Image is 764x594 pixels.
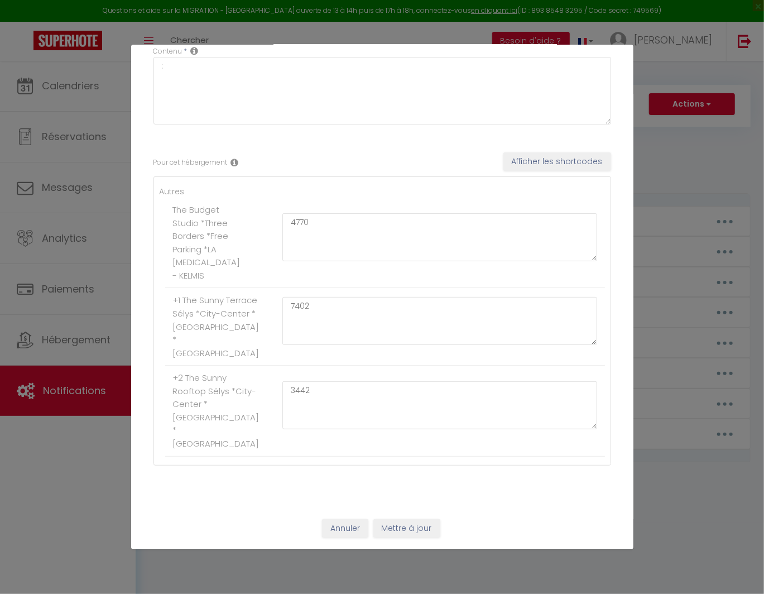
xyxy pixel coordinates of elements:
[172,294,259,360] label: +1 The Sunny Terrace Sélys *City-Center *[GEOGRAPHIC_DATA] *[GEOGRAPHIC_DATA]
[231,158,239,167] i: Rental
[373,519,440,538] button: Mettre à jour
[153,46,182,57] label: Contenu
[503,152,611,171] button: Afficher les shortcodes
[172,371,259,450] label: +2 The Sunny Rooftop Sélys *City-Center *[GEOGRAPHIC_DATA] *[GEOGRAPHIC_DATA]
[153,157,228,168] label: Pour cet hébergement
[191,46,199,55] i: Replacable content
[160,185,185,198] label: Autres
[322,519,368,538] button: Annuler
[172,203,240,282] label: The Budget Studio *Three Borders *Free Parking *LA [MEDICAL_DATA] - KELMIS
